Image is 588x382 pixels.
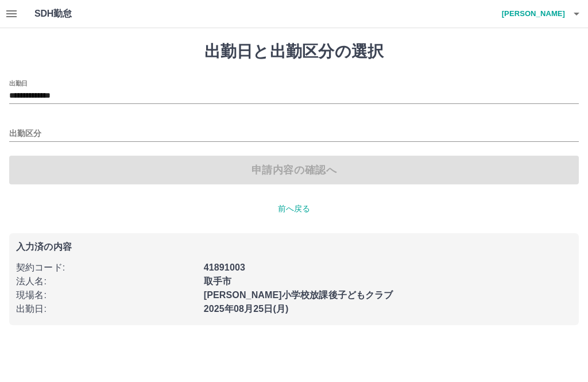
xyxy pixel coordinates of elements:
b: [PERSON_NAME]小学校放課後子どもクラブ [204,290,393,300]
p: 入力済の内容 [16,242,572,252]
p: 契約コード : [16,261,197,275]
b: 取手市 [204,276,231,286]
h1: 出勤日と出勤区分の選択 [9,42,579,61]
b: 41891003 [204,263,245,272]
p: 法人名 : [16,275,197,288]
p: 前へ戻る [9,203,579,215]
p: 現場名 : [16,288,197,302]
p: 出勤日 : [16,302,197,316]
label: 出勤日 [9,79,28,87]
b: 2025年08月25日(月) [204,304,289,314]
